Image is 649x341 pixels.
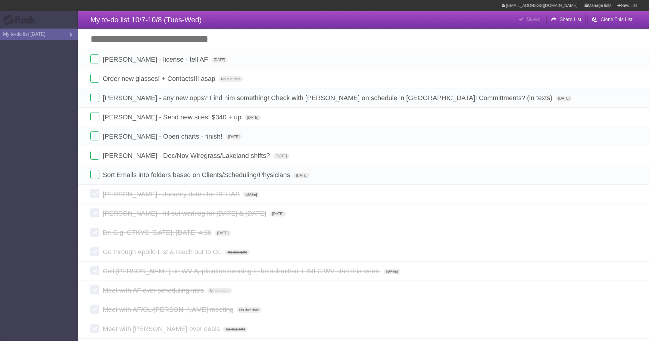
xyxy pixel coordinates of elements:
span: No due date [225,250,249,255]
label: Done [90,324,99,333]
span: Meet with AF over scheduling intro [103,287,205,294]
label: Done [90,74,99,83]
span: Call [PERSON_NAME] on WV Application needing to be submitted + IMLC WV start this week. [103,267,382,275]
span: No due date [207,288,232,293]
span: Sort Emails into folders based on Clients/Scheduling/Physicians [103,171,292,179]
span: [PERSON_NAME] - license - tell AF [103,56,210,63]
label: Done [90,170,99,179]
span: [PERSON_NAME] - Dec/Nov Wiregrass/Lakeland shifts? [103,152,271,159]
span: [DATE] [294,173,310,178]
span: [PERSON_NAME] - fill out worklog for [DATE] & [DATE] [103,210,268,217]
label: Done [90,247,99,256]
label: Done [90,266,99,275]
span: [DATE] [270,211,286,217]
label: Done [90,228,99,237]
label: Done [90,285,99,294]
span: Order new glasses! + Contacts!!! asap [103,75,217,82]
span: [DATE] [384,269,400,274]
button: Clone This List [587,14,637,25]
span: [DATE] [211,57,228,63]
b: Saved [527,17,540,22]
div: Flask [3,15,39,26]
span: [DATE] [215,230,231,236]
label: Done [90,151,99,160]
span: [PERSON_NAME] - Send new sites! $340 + up [103,113,243,121]
button: Share List [546,14,586,25]
span: [DATE] [245,115,261,120]
span: My to-do list 10/7-10/8 (Tues-Wed) [90,16,201,24]
label: Done [90,189,99,198]
label: Done [90,54,99,63]
b: Clone This List [601,17,632,22]
b: Share List [560,17,581,22]
label: Done [90,131,99,140]
span: [PERSON_NAME] - any new opps? Find him something! Check with [PERSON_NAME] on schedule in [GEOGRA... [103,94,554,102]
span: [PERSON_NAME] - Open charts - finish! [103,133,224,140]
span: No due date [237,307,261,313]
span: [DATE] [273,153,289,159]
span: No due date [223,327,248,332]
span: [DATE] [226,134,242,140]
label: Done [90,93,99,102]
span: Go through Apollo List & reach out to OL [103,248,223,256]
span: Meet with AF/OL/[PERSON_NAME] meeting [103,306,235,313]
span: No due date [219,76,243,82]
span: Dr. Gigi GTKYC [DATE]. [DATE] 4:30 [103,229,213,236]
span: [DATE] [556,96,572,101]
span: Meet with [PERSON_NAME] over deals [103,325,221,333]
label: Done [90,305,99,314]
label: Done [90,208,99,217]
span: [DATE] [243,192,259,197]
label: Done [90,112,99,121]
span: [PERSON_NAME] - January dates for RELIAS [103,190,241,198]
